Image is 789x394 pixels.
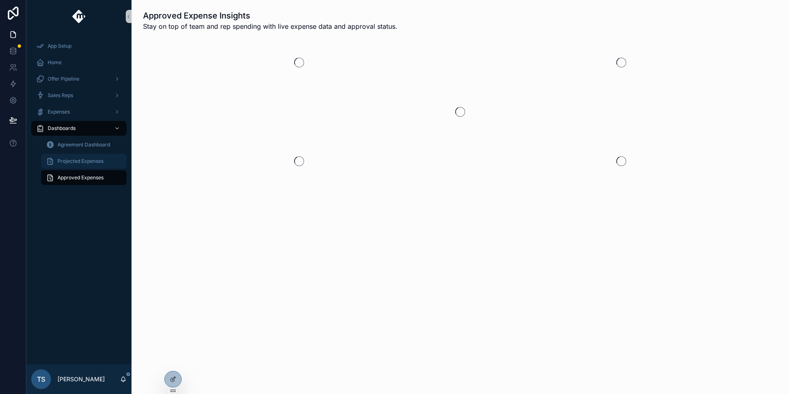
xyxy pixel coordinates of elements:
span: Home [48,59,62,66]
span: Agreement Dashboard [58,141,110,148]
span: Offer Pipeline [48,76,79,82]
a: Approved Expenses [41,170,127,185]
span: Approved Expenses [58,174,104,181]
span: Dashboards [48,125,76,132]
span: Expenses [48,109,70,115]
a: Sales Reps [31,88,127,103]
a: App Setup [31,39,127,53]
span: Stay on top of team and rep spending with live expense data and approval status. [143,21,397,31]
div: scrollable content [26,33,131,196]
span: Projected Expenses [58,158,104,165]
p: [PERSON_NAME] [58,375,105,383]
a: Expenses [31,104,127,119]
h1: Approved Expense Insights [143,10,397,21]
a: Agreement Dashboard [41,137,127,152]
a: Offer Pipeline [31,72,127,86]
img: App logo [72,10,86,23]
a: Home [31,55,127,70]
a: Dashboards [31,121,127,136]
span: TS [37,374,45,384]
span: App Setup [48,43,72,49]
a: Projected Expenses [41,154,127,169]
span: Sales Reps [48,92,73,99]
